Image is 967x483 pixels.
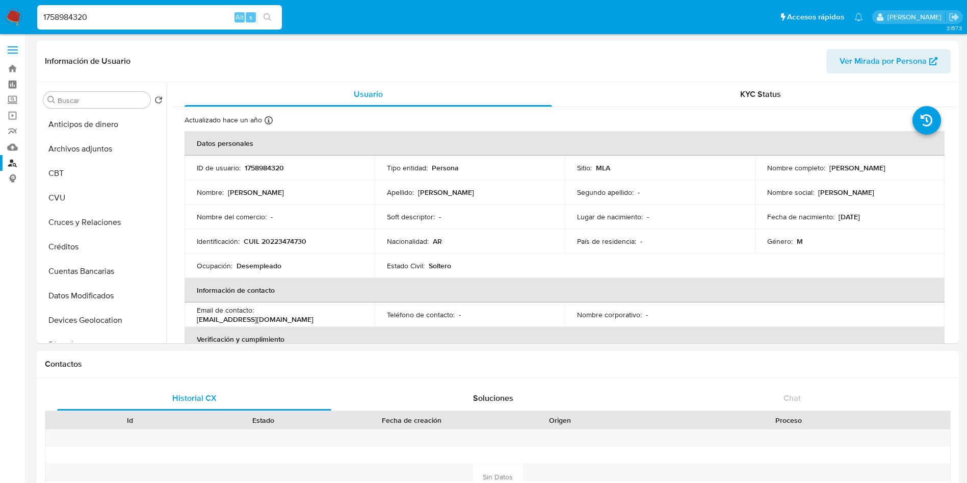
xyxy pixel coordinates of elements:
th: Verificación y cumplimiento [185,327,945,351]
p: Género : [767,237,793,246]
p: [PERSON_NAME] [829,163,885,172]
p: Tipo entidad : [387,163,428,172]
p: País de residencia : [577,237,636,246]
button: Archivos adjuntos [39,137,167,161]
p: Email de contacto : [197,306,254,315]
p: Persona [432,163,459,172]
button: Cruces y Relaciones [39,210,167,235]
span: Alt [236,12,244,22]
span: Accesos rápidos [787,12,844,22]
p: Estado Civil : [387,261,425,270]
h1: Contactos [45,359,951,369]
div: Origen [501,415,620,425]
p: Nombre social : [767,188,814,197]
button: Créditos [39,235,167,259]
p: [PERSON_NAME] [228,188,284,197]
th: Información de contacto [185,278,945,302]
button: CBT [39,161,167,186]
p: ID de usuario : [197,163,241,172]
th: Datos personales [185,131,945,156]
button: Volver al orden por defecto [154,96,163,107]
span: s [249,12,252,22]
input: Buscar [58,96,146,105]
p: Apellido : [387,188,414,197]
p: Sitio : [577,163,592,172]
span: KYC Status [740,88,781,100]
p: - [271,212,273,221]
a: Salir [949,12,959,22]
span: Usuario [354,88,383,100]
button: Datos Modificados [39,284,167,308]
p: Soltero [429,261,451,270]
p: M [797,237,803,246]
div: Id [70,415,190,425]
p: Nombre : [197,188,224,197]
p: Ocupación : [197,261,232,270]
p: CUIL 20223474730 [244,237,306,246]
button: Ver Mirada por Persona [826,49,951,73]
p: - [459,310,461,319]
p: - [647,212,649,221]
p: - [646,310,648,319]
p: Nombre del comercio : [197,212,267,221]
button: search-icon [257,10,278,24]
h1: Información de Usuario [45,56,130,66]
span: Historial CX [172,392,217,404]
span: Chat [783,392,801,404]
p: 1758984320 [245,163,284,172]
p: Soft descriptor : [387,212,435,221]
p: [PERSON_NAME] [418,188,474,197]
button: Buscar [47,96,56,104]
div: Estado [204,415,323,425]
p: Nombre completo : [767,163,825,172]
div: Proceso [634,415,943,425]
p: Fecha de nacimiento : [767,212,834,221]
p: Desempleado [237,261,281,270]
input: Buscar usuario o caso... [37,11,282,24]
p: eliana.eguerrero@mercadolibre.com [887,12,945,22]
button: Anticipos de dinero [39,112,167,137]
span: Soluciones [473,392,513,404]
p: Segundo apellido : [577,188,634,197]
p: Lugar de nacimiento : [577,212,643,221]
a: Notificaciones [854,13,863,21]
p: - [439,212,441,221]
p: [DATE] [839,212,860,221]
p: - [640,237,642,246]
button: Cuentas Bancarias [39,259,167,284]
button: Direcciones [39,333,167,357]
p: [EMAIL_ADDRESS][DOMAIN_NAME] [197,315,313,324]
p: [PERSON_NAME] [818,188,874,197]
p: Nombre corporativo : [577,310,642,319]
p: MLA [596,163,610,172]
button: Devices Geolocation [39,308,167,333]
button: CVU [39,186,167,210]
span: Ver Mirada por Persona [840,49,927,73]
p: Teléfono de contacto : [387,310,455,319]
p: Identificación : [197,237,240,246]
p: AR [433,237,442,246]
p: - [638,188,640,197]
p: Nacionalidad : [387,237,429,246]
div: Fecha de creación [337,415,486,425]
p: Actualizado hace un año [185,115,262,125]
